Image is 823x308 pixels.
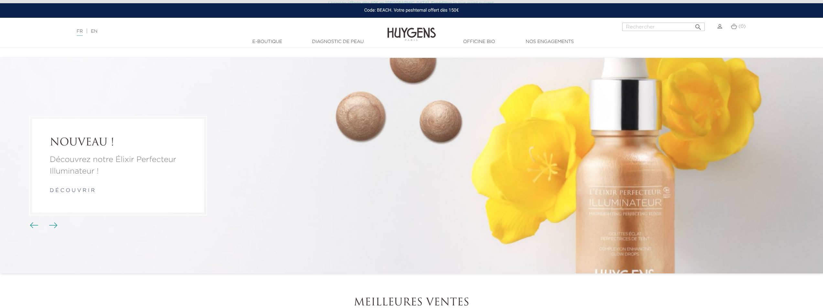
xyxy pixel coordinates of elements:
span: (0) [739,24,746,29]
input: Rechercher [622,23,705,31]
a: Officine Bio [447,38,512,45]
a: E-Boutique [235,38,300,45]
a: Nos engagements [517,38,582,45]
a: EN [91,29,97,34]
div: Boutons du carrousel [32,221,53,230]
a: FR [77,29,83,36]
a: Diagnostic de peau [306,38,370,45]
a: NOUVEAU ! [50,137,186,149]
div: | [73,27,338,35]
a: Découvrez notre Élixir Perfecteur Illuminateur ! [50,154,186,177]
a: d é c o u v r i r [50,188,95,193]
button:  [692,21,704,29]
i:  [694,21,702,29]
img: Huygens [387,17,436,42]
